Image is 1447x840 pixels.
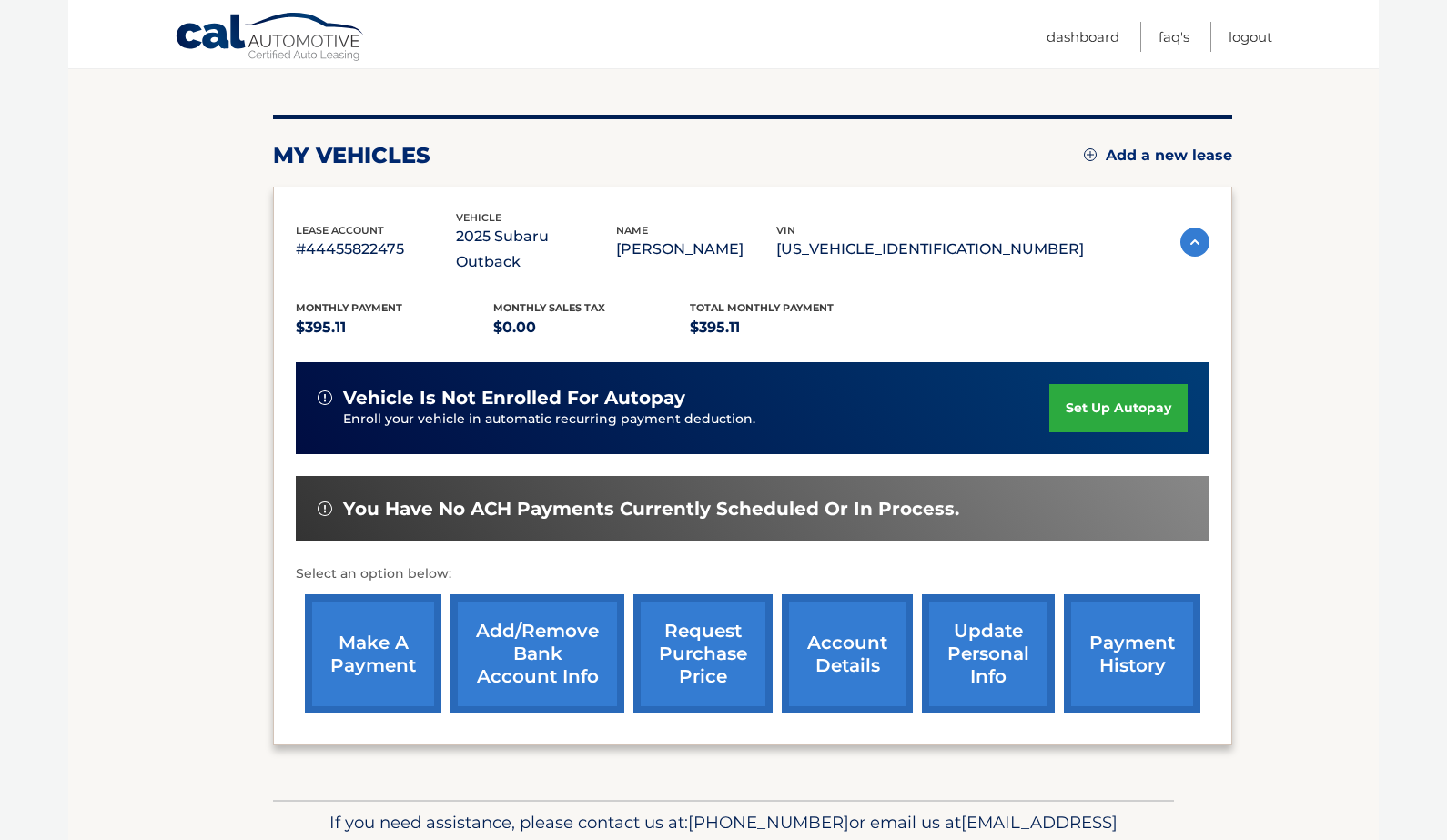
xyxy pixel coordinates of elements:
span: You have no ACH payments currently scheduled or in process. [343,498,959,521]
span: Total Monthly Payment [690,301,834,314]
span: name [616,224,648,237]
p: Select an option below: [296,563,1209,585]
p: $395.11 [690,315,887,340]
p: [US_VEHICLE_IDENTIFICATION_NUMBER] [776,237,1084,262]
a: Cal Automotive [175,12,366,65]
span: [PHONE_NUMBER] [688,812,849,833]
span: vin [776,224,795,237]
a: account details [782,594,913,713]
a: FAQ's [1159,22,1189,52]
img: alert-white.svg [318,501,332,516]
img: alert-white.svg [318,390,332,405]
a: Logout [1229,22,1272,52]
h2: my vehicles [273,142,430,169]
p: Enroll your vehicle in automatic recurring payment deduction. [343,410,1049,430]
a: update personal info [922,594,1055,713]
a: request purchase price [633,594,773,713]
a: payment history [1064,594,1200,713]
a: Add a new lease [1084,147,1232,165]
span: lease account [296,224,384,237]
span: Monthly sales Tax [493,301,605,314]
a: Dashboard [1047,22,1119,52]
p: $395.11 [296,315,493,340]
a: Add/Remove bank account info [450,594,624,713]
span: vehicle is not enrolled for autopay [343,387,685,410]
p: 2025 Subaru Outback [456,224,616,275]
p: [PERSON_NAME] [616,237,776,262]
p: #44455822475 [296,237,456,262]
span: Monthly Payment [296,301,402,314]
a: set up autopay [1049,384,1188,432]
img: add.svg [1084,148,1097,161]
a: make a payment [305,594,441,713]
span: vehicle [456,211,501,224]
p: $0.00 [493,315,691,340]
img: accordion-active.svg [1180,228,1209,257]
